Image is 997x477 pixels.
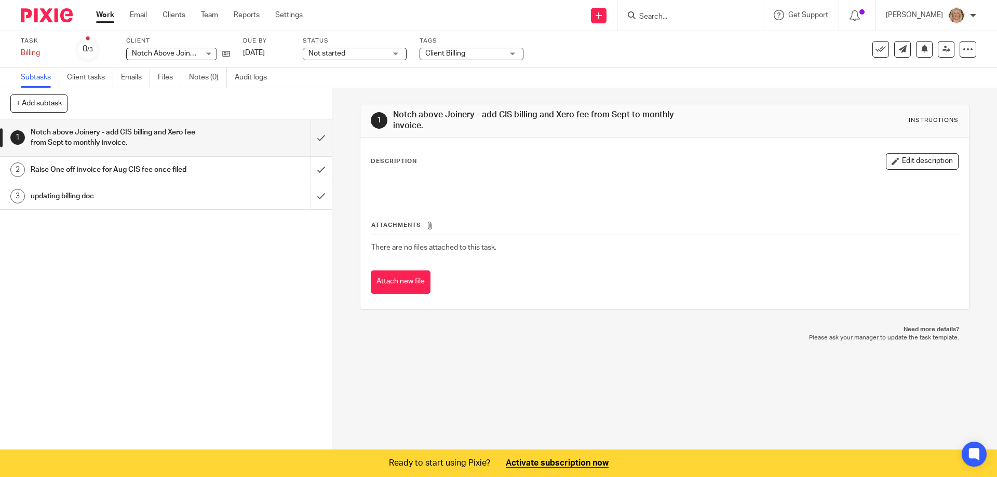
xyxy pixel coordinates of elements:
div: 3 [10,189,25,203]
h1: Notch above Joinery - add CIS billing and Xero fee from Sept to monthly invoice. [31,125,210,151]
div: 2 [10,162,25,177]
h1: Notch above Joinery - add CIS billing and Xero fee from Sept to monthly invoice. [393,110,687,132]
small: /3 [87,47,93,52]
a: Notes (0) [189,67,227,88]
a: Reports [234,10,260,20]
a: Settings [275,10,303,20]
div: Billing [21,48,62,58]
p: Need more details? [370,325,959,334]
a: Clients [163,10,185,20]
label: Status [303,37,407,45]
span: Get Support [788,11,828,19]
div: 1 [371,112,387,129]
div: Instructions [909,116,959,125]
a: Emails [121,67,150,88]
label: Due by [243,37,290,45]
label: Tags [420,37,523,45]
a: Subtasks [21,67,59,88]
span: There are no files attached to this task. [371,244,496,251]
img: JW%20photo.JPG [948,7,965,24]
h1: updating billing doc [31,188,210,204]
p: Please ask your manager to update the task template. [370,334,959,342]
label: Client [126,37,230,45]
a: Email [130,10,147,20]
a: Work [96,10,114,20]
a: Audit logs [235,67,275,88]
span: Attachments [371,222,421,228]
span: [DATE] [243,49,265,57]
p: [PERSON_NAME] [886,10,943,20]
a: Files [158,67,181,88]
div: 1 [10,130,25,145]
span: Client Billing [425,50,465,57]
button: Edit description [886,153,959,170]
button: + Add subtask [10,94,68,112]
a: Client tasks [67,67,113,88]
h1: Raise One off invoice for Aug CIS fee once filed [31,162,210,178]
label: Task [21,37,62,45]
a: Team [201,10,218,20]
img: Pixie [21,8,73,22]
p: Description [371,157,417,166]
div: 0 [83,43,93,55]
input: Search [638,12,732,22]
button: Attach new file [371,270,430,294]
span: Not started [308,50,345,57]
span: Notch Above Joinery Ltd [132,50,213,57]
